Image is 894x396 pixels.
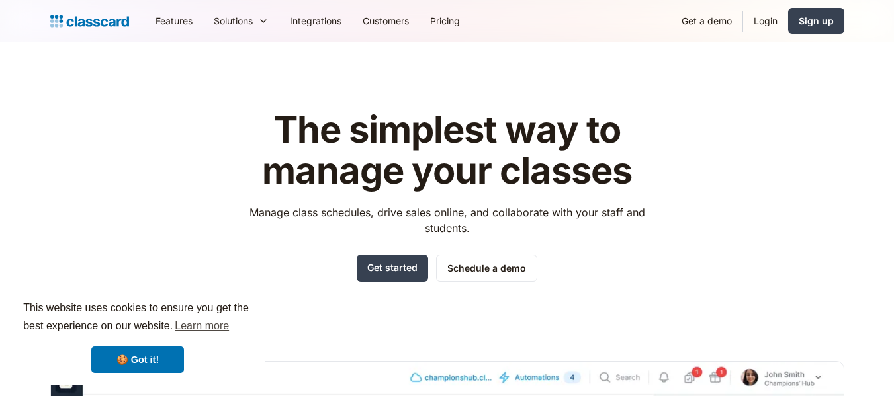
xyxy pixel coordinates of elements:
div: Solutions [203,6,279,36]
div: Sign up [799,14,834,28]
a: Logo [50,12,129,30]
a: Pricing [420,6,470,36]
a: Get a demo [671,6,742,36]
a: dismiss cookie message [91,346,184,373]
a: Customers [352,6,420,36]
h1: The simplest way to manage your classes [237,110,657,191]
a: Integrations [279,6,352,36]
div: Solutions [214,14,253,28]
p: Manage class schedules, drive sales online, and collaborate with your staff and students. [237,204,657,236]
a: Sign up [788,8,844,34]
a: Features [145,6,203,36]
a: learn more about cookies [173,316,231,336]
div: cookieconsent [11,288,265,385]
a: Schedule a demo [436,255,537,282]
a: Login [743,6,788,36]
span: This website uses cookies to ensure you get the best experience on our website. [23,300,252,336]
a: Get started [357,255,428,282]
